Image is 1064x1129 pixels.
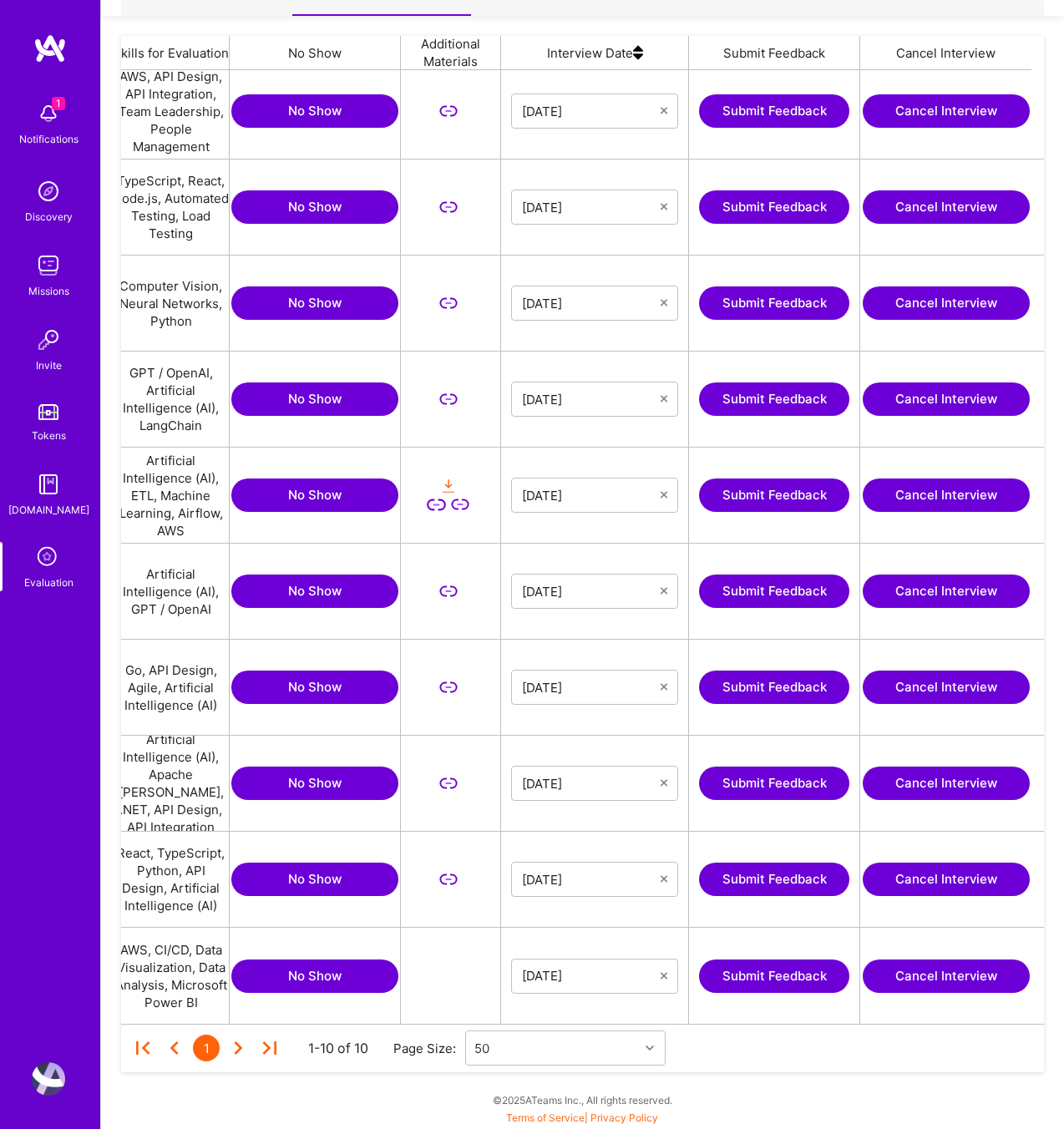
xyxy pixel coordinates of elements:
[32,323,65,357] img: Invite
[522,391,661,408] input: Select Date...
[38,404,58,420] img: tokens
[522,103,661,119] input: Select Date...
[231,190,398,224] button: No Show
[699,575,849,608] a: Submit Feedback
[36,357,62,374] div: Invite
[522,679,661,696] input: Select Date...
[52,97,65,110] span: 1
[438,198,458,217] i: icon LinkSecondary
[308,1040,368,1057] div: 1-10 of 10
[231,478,398,512] button: No Show
[113,352,230,447] div: GPT / OpenAI, Artificial Intelligence (AI), LangChain
[231,671,398,704] button: No Show
[451,495,470,514] i: icon LinkSecondary
[438,294,458,313] i: icon LinkSecondary
[699,959,849,993] button: Submit Feedback
[863,959,1030,993] button: Cancel Interview
[33,33,67,63] img: logo
[699,286,849,320] button: Submit Feedback
[113,36,230,69] div: Skills for Evaluation
[25,208,73,225] div: Discovery
[522,968,661,985] input: Select Date...
[193,1035,220,1061] div: 1
[646,1044,654,1052] i: icon Chevron
[699,767,849,800] button: Submit Feedback
[230,36,401,69] div: No Show
[113,544,230,639] div: Artificial Intelligence (AI), GPT / OpenAI
[522,775,661,792] input: Select Date...
[427,495,446,514] i: icon LinkSecondary
[113,63,230,159] div: AWS, API Design, API Integration, Team Leadership, People Management
[28,282,69,300] div: Missions
[32,97,65,130] img: bell
[699,478,849,512] button: Submit Feedback
[438,774,458,793] i: icon LinkSecondary
[860,36,1031,69] div: Cancel Interview
[231,382,398,416] button: No Show
[474,1040,489,1057] div: 50
[401,36,501,69] div: Additional Materials
[506,1111,585,1124] a: Terms of Service
[28,1062,69,1096] a: User Avatar
[863,190,1030,224] button: Cancel Interview
[863,382,1030,416] button: Cancel Interview
[231,959,398,993] button: No Show
[393,1040,465,1057] div: Page Size:
[100,1079,1064,1121] div: © 2025 ATeams Inc., All rights reserved.
[699,671,849,704] a: Submit Feedback
[113,159,230,255] div: TypeScript, React, Node.js, Automated Testing, Load Testing
[438,870,458,889] i: icon LinkSecondary
[32,175,65,208] img: discovery
[113,928,230,1024] div: AWS, CI/CD, Data Visualization, Data Analysis, Microsoft Power BI
[24,574,73,591] div: Evaluation
[863,94,1030,128] button: Cancel Interview
[863,671,1030,704] button: Cancel Interview
[113,832,230,927] div: React, TypeScript, Python, API Design, Artificial Intelligence (AI)
[32,249,65,282] img: teamwork
[590,1111,658,1124] a: Privacy Policy
[863,575,1030,608] button: Cancel Interview
[438,678,458,697] i: icon LinkSecondary
[231,575,398,608] button: No Show
[699,863,849,896] button: Submit Feedback
[231,94,398,128] button: No Show
[231,286,398,320] button: No Show
[522,871,661,888] input: Select Date...
[699,94,849,128] button: Submit Feedback
[438,390,458,409] i: icon LinkSecondary
[863,767,1030,800] button: Cancel Interview
[863,863,1030,896] button: Cancel Interview
[19,130,79,148] div: Notifications
[506,1111,658,1124] span: |
[438,582,458,601] i: icon LinkSecondary
[438,477,458,496] i: icon OrangeDownload
[699,382,849,416] button: Submit Feedback
[113,736,230,831] div: Artificial Intelligence (AI), Apache [PERSON_NAME], .NET, API Design, API Integration
[522,295,661,311] input: Select Date...
[689,36,860,69] div: Submit Feedback
[863,286,1030,320] button: Cancel Interview
[863,478,1030,512] button: Cancel Interview
[113,640,230,735] div: Go, API Design, Agile, Artificial Intelligence (AI)
[113,256,230,351] div: Computer Vision, Neural Networks, Python
[522,583,661,600] input: Select Date...
[633,36,643,69] img: sort
[113,448,230,543] div: Artificial Intelligence (AI), ETL, Machine Learning, Airflow, AWS
[231,863,398,896] button: No Show
[438,102,458,121] i: icon LinkSecondary
[231,767,398,800] button: No Show
[32,468,65,501] img: guide book
[699,190,849,224] button: Submit Feedback
[33,542,64,574] i: icon SelectionTeam
[501,36,689,69] div: Interview Date
[8,501,89,519] div: [DOMAIN_NAME]
[32,1062,65,1096] img: User Avatar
